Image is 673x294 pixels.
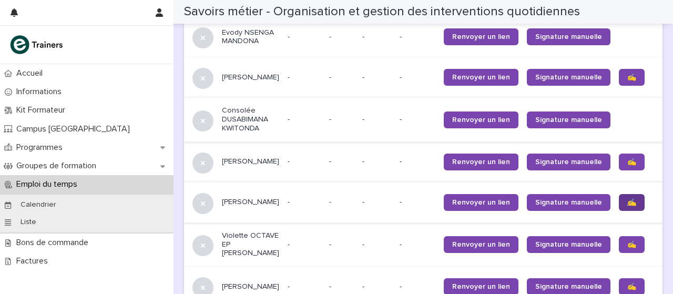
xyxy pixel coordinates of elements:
font: Evody NSENGA MANDONA [222,29,276,45]
font: Renvoyer un lien [452,199,510,206]
a: Renvoyer un lien [444,236,518,253]
font: Bons de commande [16,238,88,247]
font: Accueil [16,69,43,77]
font: Factures [16,257,48,265]
font: - [329,283,331,290]
font: - [329,241,331,248]
font: - [362,74,364,81]
font: - [288,116,290,123]
font: - [362,283,364,290]
img: K0CqGN7SDeD6s4JG8KQk [8,34,66,55]
font: Emploi du temps [16,180,77,188]
font: [PERSON_NAME] [222,283,279,290]
font: [PERSON_NAME] [222,198,279,206]
font: [PERSON_NAME] [222,74,279,81]
a: ✍️ [619,154,645,170]
font: Renvoyer un lien [452,283,510,290]
font: Renvoyer un lien [452,33,510,40]
a: Signature manuelle [527,236,610,253]
a: Renvoyer un lien [444,194,518,211]
a: ✍️ [619,236,645,253]
font: ✍️ [627,241,636,248]
a: ✍️ [619,194,645,211]
a: ✍️ [619,69,645,86]
font: - [288,158,290,165]
font: Liste [21,218,36,226]
font: - [329,33,331,40]
font: - [400,198,402,206]
font: - [362,33,364,40]
font: - [400,158,402,165]
a: Renvoyer un lien [444,154,518,170]
font: Signature manuelle [535,74,602,81]
font: - [288,74,290,81]
font: - [329,198,331,206]
font: Renvoyer un lien [452,116,510,124]
font: ✍️ [627,199,636,206]
font: Signature manuelle [535,33,602,40]
font: Informations [16,87,62,96]
font: ✍️ [627,74,636,81]
font: Calendrier [21,201,56,208]
font: - [329,74,331,81]
font: - [400,74,402,81]
font: [PERSON_NAME] [222,158,279,165]
font: Signature manuelle [535,283,602,290]
font: - [362,198,364,206]
font: Consolée DUSABIMANA KWITONDA [222,107,270,132]
font: - [329,158,331,165]
font: Campus [GEOGRAPHIC_DATA] [16,125,130,133]
font: - [400,33,402,40]
font: Programmes [16,143,63,151]
font: - [288,198,290,206]
font: - [362,158,364,165]
a: Renvoyer un lien [444,111,518,128]
font: - [362,116,364,123]
a: Signature manuelle [527,194,610,211]
font: - [288,283,290,290]
a: Renvoyer un lien [444,69,518,86]
font: Renvoyer un lien [452,74,510,81]
font: - [288,33,290,40]
font: Signature manuelle [535,116,602,124]
a: Renvoyer un lien [444,28,518,45]
font: - [288,241,290,248]
font: Renvoyer un lien [452,158,510,166]
a: Signature manuelle [527,28,610,45]
a: Signature manuelle [527,154,610,170]
font: - [400,116,402,123]
font: - [400,283,402,290]
font: Savoirs métier - Organisation et gestion des interventions quotidiennes [184,5,580,18]
font: - [362,241,364,248]
font: ✍️ [627,283,636,290]
font: Groupes de formation [16,161,96,170]
font: Violette OCTAVE EP [PERSON_NAME] [222,232,281,257]
font: Kit Formateur [16,106,65,114]
a: Signature manuelle [527,69,610,86]
font: - [400,241,402,248]
font: Signature manuelle [535,199,602,206]
font: ✍️ [627,158,636,166]
font: Signature manuelle [535,241,602,248]
font: Renvoyer un lien [452,241,510,248]
font: Signature manuelle [535,158,602,166]
font: - [329,116,331,123]
a: Signature manuelle [527,111,610,128]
